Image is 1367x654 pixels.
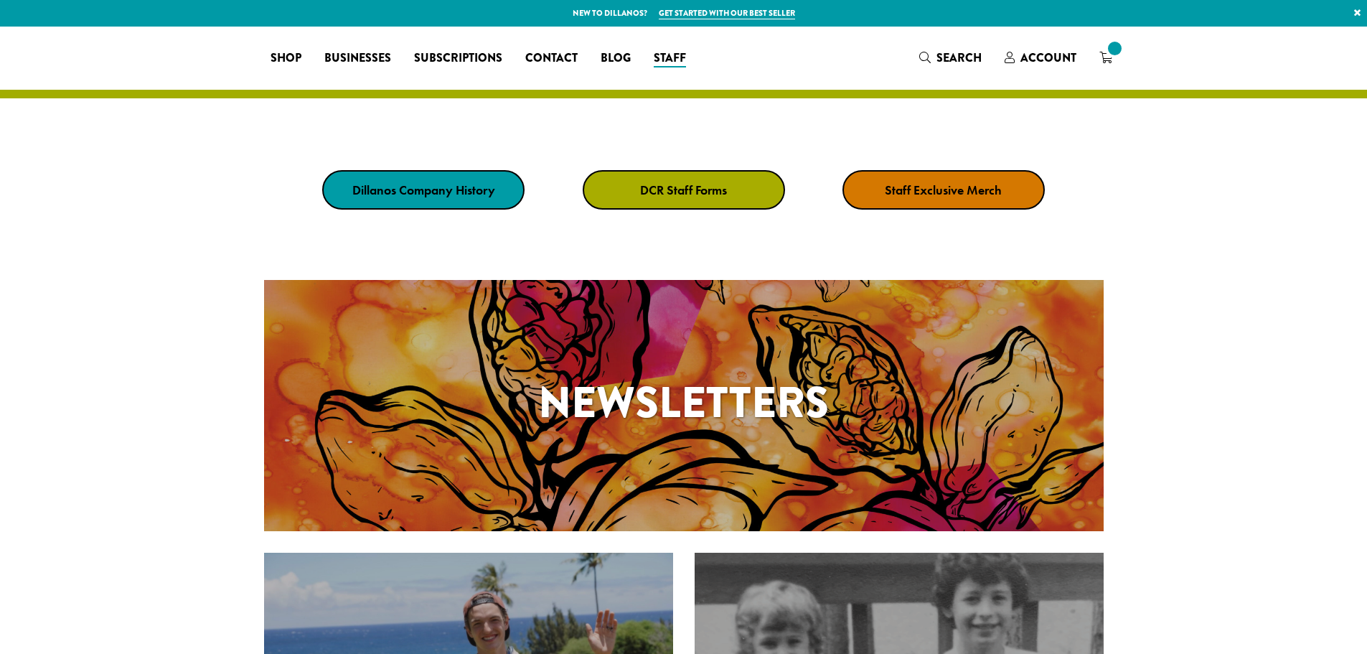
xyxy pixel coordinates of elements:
[322,170,525,210] a: Dillanos Company History
[908,46,993,70] a: Search
[936,50,982,66] span: Search
[324,50,391,67] span: Businesses
[414,50,502,67] span: Subscriptions
[352,182,495,198] strong: Dillanos Company History
[842,170,1045,210] a: Staff Exclusive Merch
[525,50,578,67] span: Contact
[659,7,795,19] a: Get started with our best seller
[640,182,727,198] strong: DCR Staff Forms
[654,50,686,67] span: Staff
[583,170,785,210] a: DCR Staff Forms
[264,280,1104,531] a: Newsletters
[271,50,301,67] span: Shop
[885,182,1002,198] strong: Staff Exclusive Merch
[264,370,1104,435] h1: Newsletters
[1020,50,1076,66] span: Account
[642,47,697,70] a: Staff
[259,47,313,70] a: Shop
[601,50,631,67] span: Blog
